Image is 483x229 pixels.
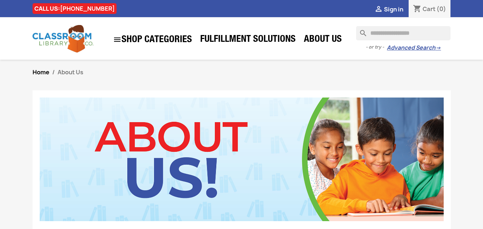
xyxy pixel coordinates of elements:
[374,5,383,14] i: 
[58,68,83,76] span: About Us
[356,26,450,40] input: Search
[40,98,444,221] img: CLC_About_Us.jpg
[387,44,441,51] a: Advanced Search→
[60,5,115,13] a: [PHONE_NUMBER]
[437,5,446,13] span: (0)
[413,5,422,14] i: shopping_cart
[33,3,117,14] div: CALL US:
[113,35,122,44] i: 
[366,44,387,51] span: - or try -
[33,25,93,53] img: Classroom Library Company
[423,5,435,13] span: Cart
[197,33,299,47] a: Fulfillment Solutions
[33,68,49,76] a: Home
[435,44,441,51] span: →
[300,33,345,47] a: About Us
[374,5,403,13] a:  Sign in
[356,26,365,35] i: search
[109,32,196,48] a: SHOP CATEGORIES
[384,5,403,13] span: Sign in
